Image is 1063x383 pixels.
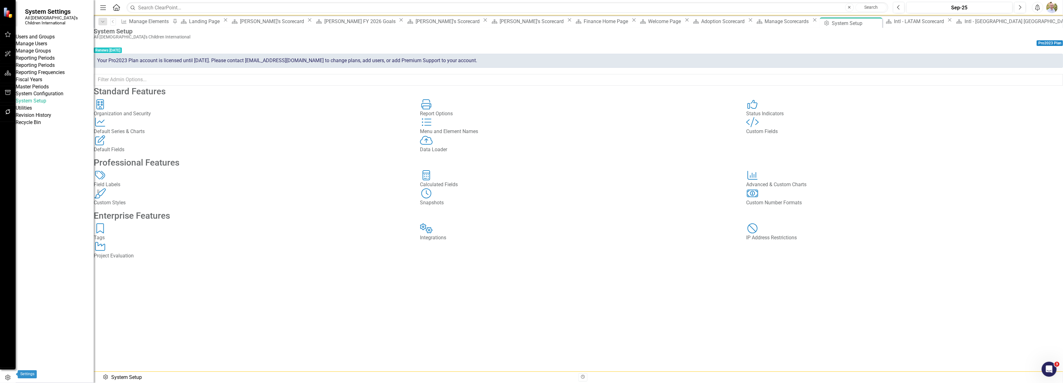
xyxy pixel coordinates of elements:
a: Master Periods [16,83,94,91]
div: Settings [18,370,37,378]
a: Recycle Bin [16,119,94,126]
a: [PERSON_NAME]'s Scorecard [489,17,566,25]
div: [PERSON_NAME]'s Scorecard [500,17,566,25]
div: System Configuration [16,90,94,97]
a: Revision History [16,112,94,119]
a: [PERSON_NAME] FY 2026 Goals [314,17,397,25]
div: Sep-25 [909,4,1011,12]
input: Search ClearPoint... [127,2,888,13]
a: Finance Home Page [573,17,630,25]
div: [PERSON_NAME] FY 2026 Goals [324,17,397,25]
a: Reporting Frequencies [16,69,94,76]
a: [PERSON_NAME]'s Scorecard [230,17,306,25]
div: Custom Styles [94,199,411,206]
img: Nate Dawson [1046,2,1058,13]
span: 3 [1055,362,1060,367]
a: [PERSON_NAME]'s Scorecard [405,17,481,25]
h2: Standard Features [94,87,1063,97]
div: Reporting Periods [16,55,94,62]
a: Intl - LATAM Scorecard [884,17,946,25]
div: Report Options [420,110,737,117]
span: Pro2023 Plan [1037,40,1063,46]
div: Custom Fields [746,128,1063,135]
a: Manage Elements [119,17,171,25]
div: Finance Home Page [584,17,630,25]
h2: Enterprise Features [94,211,1063,221]
div: Menu and Element Names [420,128,737,135]
a: Manage Scorecards [755,17,811,25]
a: Manage Users [16,40,94,47]
div: Landing Page [189,17,222,25]
a: Adoption Scorecard [691,17,746,25]
div: Welcome Page [648,17,683,25]
div: Project Evaluation [94,252,411,260]
button: Search [856,3,887,12]
div: Your Pro2023 Plan account is licensed until [DATE]. Please contact [EMAIL_ADDRESS][DOMAIN_NAME] t... [94,54,1063,68]
div: Calculated Fields [420,181,737,188]
div: [PERSON_NAME]'s Scorecard [240,17,306,25]
div: Default Fields [94,146,411,153]
a: Welcome Page [638,17,683,25]
div: System Setup [832,19,881,27]
div: Integrations [420,234,737,241]
iframe: Intercom live chat [1042,362,1057,377]
div: Custom Number Formats [746,199,1063,206]
div: All [DEMOGRAPHIC_DATA]'s Children International [94,35,1060,39]
div: Field Labels [94,181,411,188]
div: Tags [94,234,411,241]
div: Utilities [16,105,94,112]
h2: Professional Features [94,158,1063,168]
span: System Settings [25,8,87,15]
small: All [DEMOGRAPHIC_DATA]'s Children International [25,15,87,26]
span: Search [864,5,878,10]
a: Manage Groups [16,47,94,55]
div: Snapshots [420,199,737,206]
div: Intl - LATAM Scorecard [894,17,946,25]
div: System Setup [94,28,1060,35]
div: IP Address Restrictions [746,234,1063,241]
a: Fiscal Years [16,76,94,83]
a: Landing Page [179,17,222,25]
a: Reporting Periods [16,62,94,69]
div: Status Indicators [746,110,1063,117]
img: ClearPoint Strategy [2,7,14,18]
span: Renews [DATE] [94,47,122,53]
div: Manage Elements [129,17,171,25]
input: Filter Admin Options... [94,74,1063,86]
div: Default Series & Charts [94,128,411,135]
a: System Setup [16,97,94,105]
div: System Setup [102,374,574,381]
div: [PERSON_NAME]'s Scorecard [416,17,482,25]
button: Sep-25 [906,2,1013,13]
div: Data Loader [420,146,737,153]
div: Organization and Security [94,110,411,117]
div: Manage Scorecards [765,17,811,25]
div: Users and Groups [16,33,94,41]
div: Adoption Scorecard [701,17,746,25]
div: Advanced & Custom Charts [746,181,1063,188]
